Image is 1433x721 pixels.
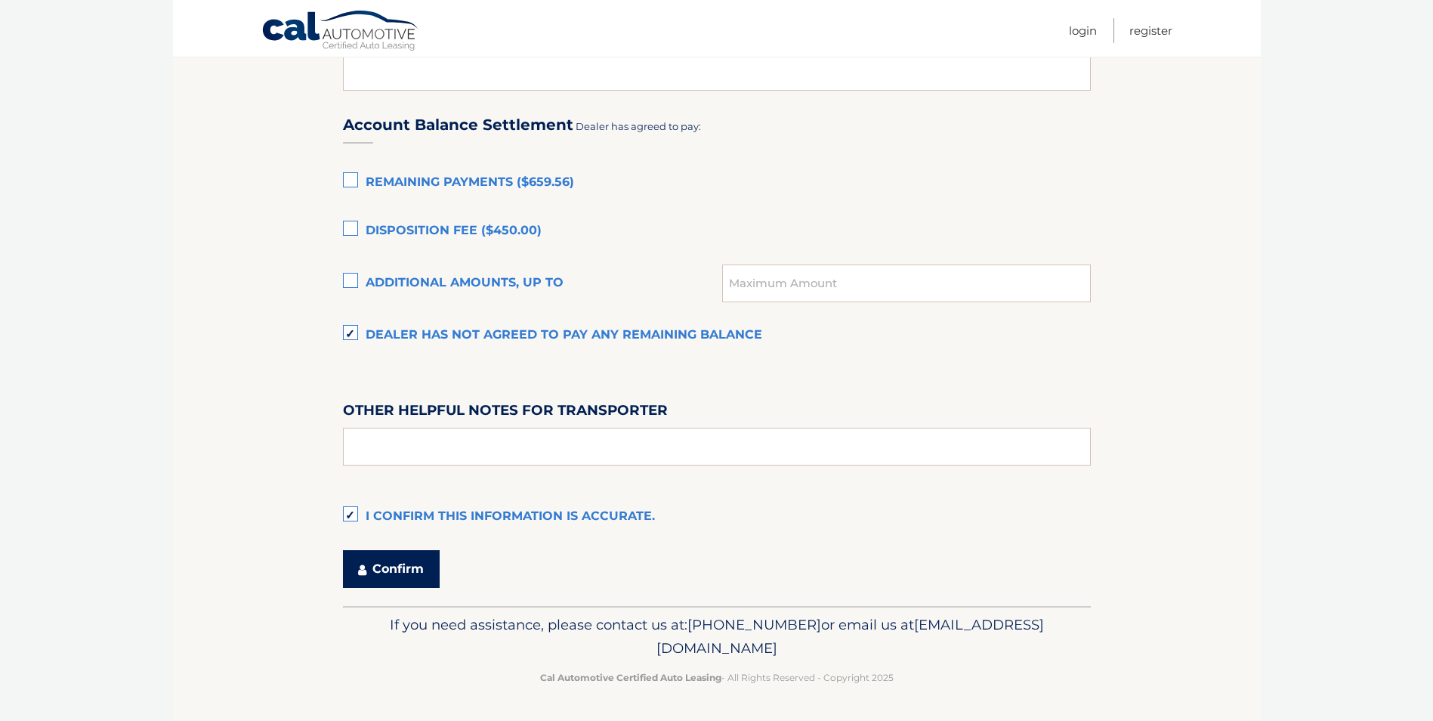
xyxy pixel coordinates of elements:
strong: Cal Automotive Certified Auto Leasing [540,672,721,683]
button: Confirm [343,550,440,588]
label: Dealer has not agreed to pay any remaining balance [343,320,1091,351]
label: Additional amounts, up to [343,268,723,299]
p: - All Rights Reserved - Copyright 2025 [353,670,1081,685]
p: If you need assistance, please contact us at: or email us at [353,613,1081,661]
a: Login [1069,18,1097,43]
h3: Account Balance Settlement [343,116,573,135]
label: I confirm this information is accurate. [343,502,1091,532]
label: Other helpful notes for transporter [343,399,668,427]
a: Register [1129,18,1172,43]
label: Remaining Payments ($659.56) [343,168,1091,198]
a: Cal Automotive [261,10,420,54]
label: Disposition Fee ($450.00) [343,216,1091,246]
input: Maximum Amount [722,265,1090,302]
span: Dealer has agreed to pay: [576,120,701,132]
span: [PHONE_NUMBER] [687,616,821,633]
